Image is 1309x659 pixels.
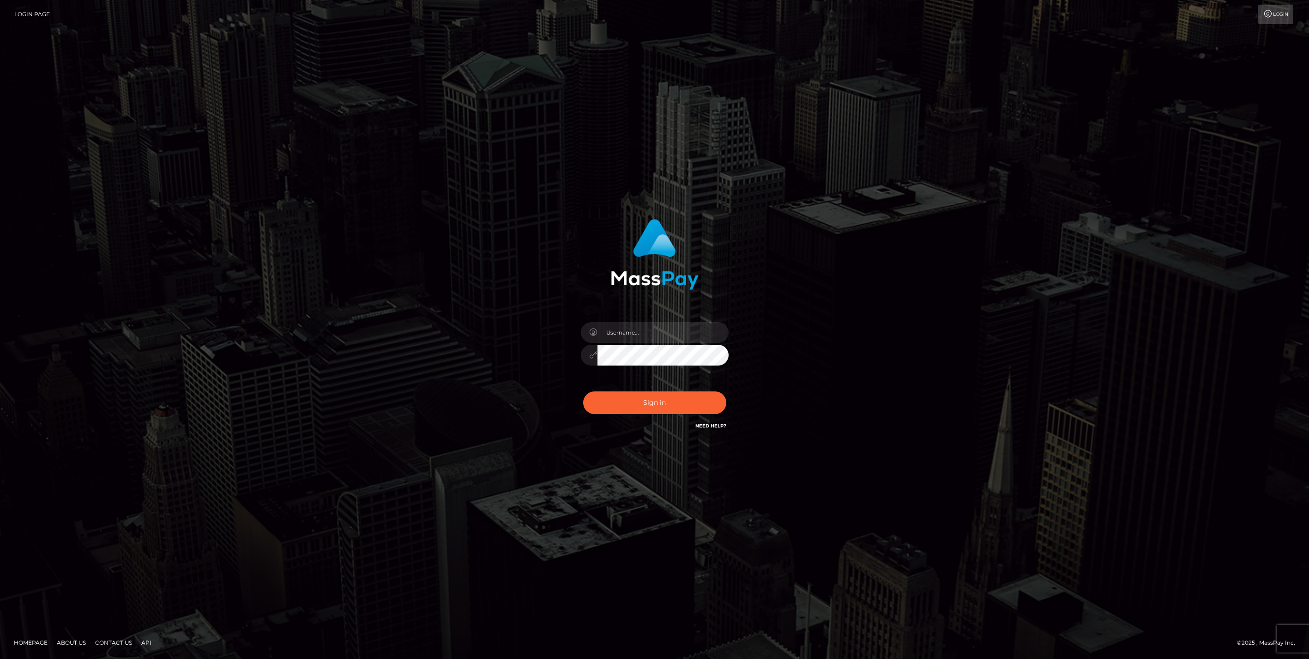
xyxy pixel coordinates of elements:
[1258,5,1293,24] a: Login
[611,219,699,290] img: MassPay Login
[91,635,136,650] a: Contact Us
[53,635,90,650] a: About Us
[583,391,726,414] button: Sign in
[10,635,51,650] a: Homepage
[14,5,50,24] a: Login Page
[138,635,155,650] a: API
[597,322,729,343] input: Username...
[695,423,726,429] a: Need Help?
[1237,638,1302,648] div: © 2025 , MassPay Inc.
